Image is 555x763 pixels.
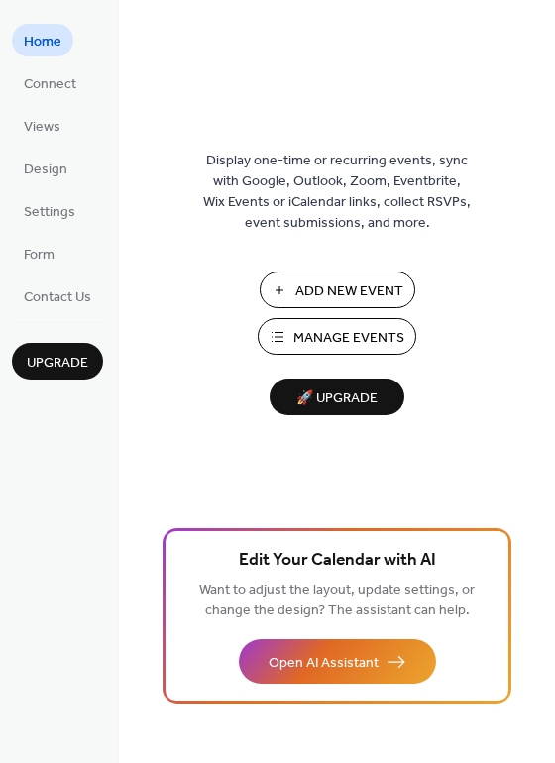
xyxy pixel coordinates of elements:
[239,639,436,684] button: Open AI Assistant
[270,379,404,415] button: 🚀 Upgrade
[12,66,88,99] a: Connect
[12,343,103,380] button: Upgrade
[203,151,471,234] span: Display one-time or recurring events, sync with Google, Outlook, Zoom, Eventbrite, Wix Events or ...
[24,32,61,53] span: Home
[24,74,76,95] span: Connect
[239,547,436,575] span: Edit Your Calendar with AI
[24,245,55,266] span: Form
[24,117,60,138] span: Views
[12,109,72,142] a: Views
[293,328,404,349] span: Manage Events
[24,160,67,180] span: Design
[24,287,91,308] span: Contact Us
[12,237,66,270] a: Form
[258,318,416,355] button: Manage Events
[269,653,379,674] span: Open AI Assistant
[27,353,88,374] span: Upgrade
[12,194,87,227] a: Settings
[295,281,403,302] span: Add New Event
[12,152,79,184] a: Design
[260,272,415,308] button: Add New Event
[12,279,103,312] a: Contact Us
[199,577,475,624] span: Want to adjust the layout, update settings, or change the design? The assistant can help.
[24,202,75,223] span: Settings
[281,385,392,412] span: 🚀 Upgrade
[12,24,73,56] a: Home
